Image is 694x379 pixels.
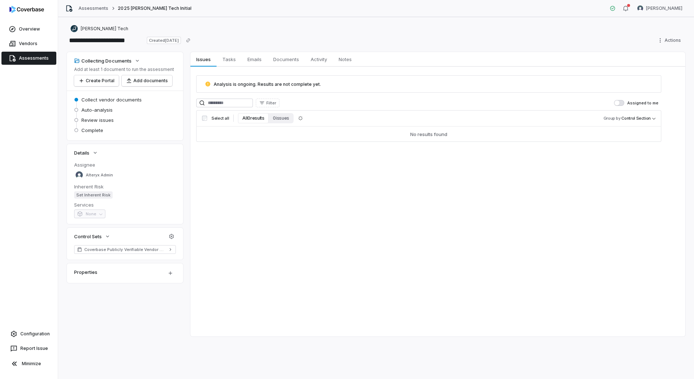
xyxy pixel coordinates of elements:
[74,75,119,86] button: Create Portal
[81,107,113,113] span: Auto-analysis
[118,5,191,11] span: 2025 [PERSON_NAME] Tech Initial
[211,116,229,121] span: Select all
[219,55,239,64] span: Tasks
[81,127,103,133] span: Complete
[245,55,265,64] span: Emails
[182,34,195,47] button: Copy link
[637,5,643,11] img: Diana Esparza avatar
[122,75,172,86] button: Add documents
[266,100,276,106] span: Filter
[74,202,176,208] dt: Services
[147,37,181,44] span: Created [DATE]
[86,172,113,178] span: Alteryx Admin
[238,113,269,123] button: All 0 results
[614,100,658,106] label: Assigned to me
[3,342,55,355] button: Report Issue
[214,81,321,87] span: Analysis is ongoing. Results are not complete yet.
[614,100,624,106] button: Assigned to me
[74,233,102,240] span: Control Sets
[74,57,132,64] div: Collecting Documents
[72,146,100,159] button: Details
[3,327,55,340] a: Configuration
[1,37,56,50] a: Vendors
[655,35,685,46] button: Actions
[9,6,44,13] img: logo-D7KZi-bG.svg
[604,116,621,121] span: Group by
[78,5,108,11] a: Assessments
[74,183,176,190] dt: Inherent Risk
[193,55,213,64] span: Issues
[308,55,330,64] span: Activity
[633,3,687,14] button: Diana Esparza avatar[PERSON_NAME]
[3,356,55,371] button: Minimize
[72,54,142,67] button: Collecting Documents
[72,230,113,243] button: Control Sets
[74,67,174,72] p: Add at least 1 document to run the assessment
[270,55,302,64] span: Documents
[74,161,176,168] dt: Assignee
[202,116,207,121] input: Select all
[256,99,279,107] button: Filter
[336,55,355,64] span: Notes
[81,96,142,103] span: Collect vendor documents
[74,149,89,156] span: Details
[269,113,293,123] button: 0 issues
[74,245,176,254] a: Coverbase Publicly Verifiable Vendor Controls
[1,52,56,65] a: Assessments
[68,22,130,35] button: https://pope.tech/[PERSON_NAME] Tech
[76,171,83,179] img: Alteryx Admin avatar
[81,117,114,123] span: Review issues
[81,26,128,32] span: [PERSON_NAME] Tech
[74,191,113,199] span: Set Inherent Risk
[410,131,447,137] div: No results found
[84,247,166,252] span: Coverbase Publicly Verifiable Vendor Controls
[1,23,56,36] a: Overview
[646,5,682,11] span: [PERSON_NAME]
